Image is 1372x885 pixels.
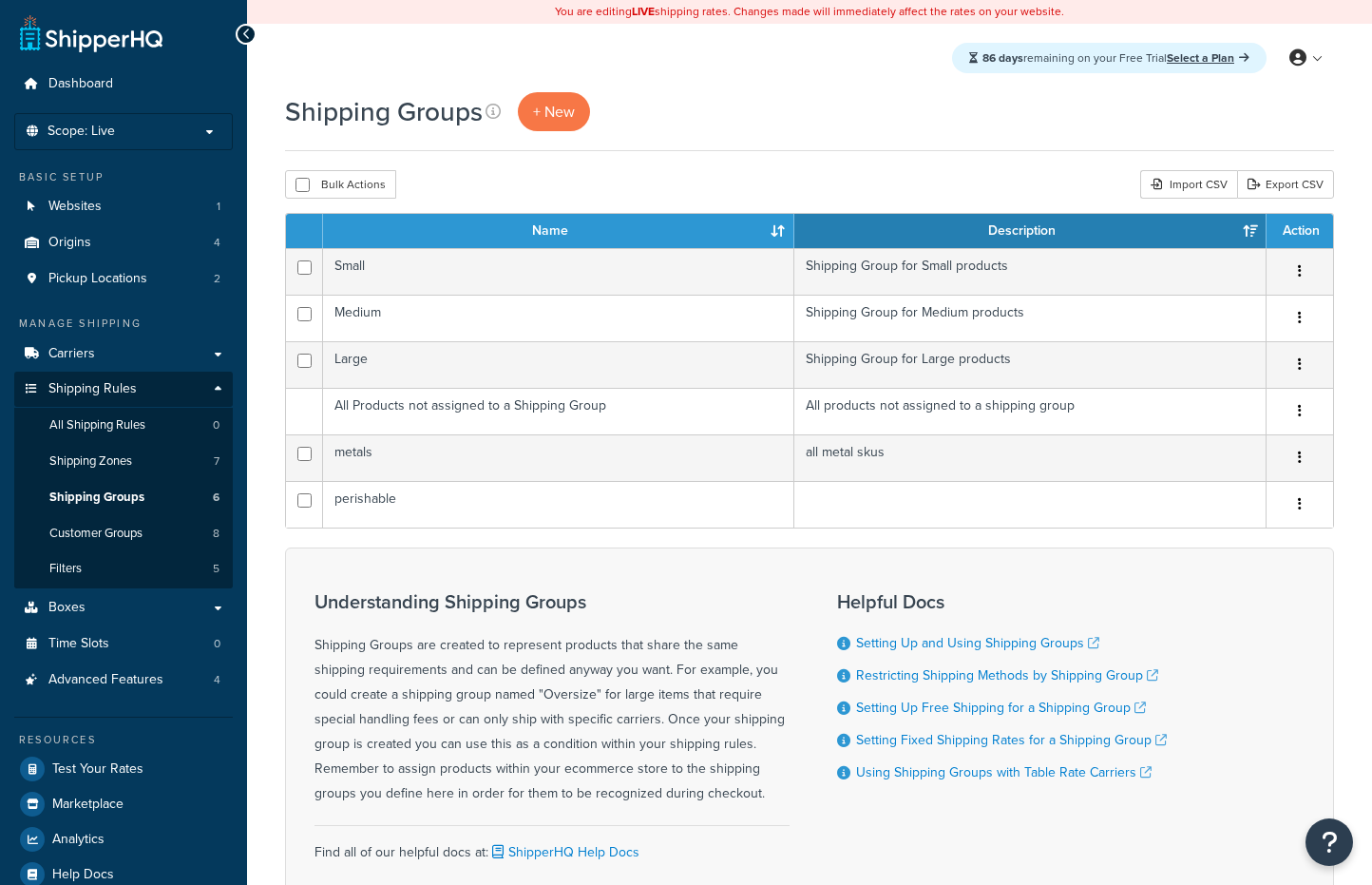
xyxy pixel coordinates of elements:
a: Restricting Shipping Methods by Shipping Group [856,665,1158,685]
a: Websites 1 [14,189,233,224]
div: Import CSV [1140,170,1237,199]
span: Pickup Locations [48,271,147,287]
a: Setting Up Free Shipping for a Shipping Group [856,698,1146,718]
a: Time Slots 0 [14,626,233,662]
a: ShipperHQ Home [20,14,162,52]
span: 8 [213,526,219,542]
a: Marketplace [14,787,233,821]
td: all metal skus [794,434,1267,481]
h3: Helpful Docs [837,591,1167,612]
span: All Shipping Rules [49,417,145,433]
span: Carriers [48,346,95,362]
li: Customer Groups [14,516,233,551]
li: Advanced Features [14,663,233,698]
li: Pickup Locations [14,261,233,297]
div: Resources [14,732,233,748]
a: Customer Groups 8 [14,516,233,551]
span: 1 [217,199,220,215]
div: Find all of our helpful docs at: [314,825,790,865]
div: Manage Shipping [14,316,233,332]
div: Basic Setup [14,169,233,185]
span: 0 [214,636,220,652]
a: Boxes [14,590,233,625]
span: Origins [48,235,91,251]
span: Time Slots [48,636,109,652]
a: Setting Fixed Shipping Rates for a Shipping Group [856,730,1167,750]
li: Shipping Zones [14,444,233,479]
a: Pickup Locations 2 [14,261,233,297]
li: Origins [14,225,233,260]
a: Export CSV [1237,170,1334,199]
li: Shipping Rules [14,372,233,588]
a: Shipping Zones 7 [14,444,233,479]
a: Shipping Groups 6 [14,480,233,515]
td: Small [323,248,794,295]
span: Shipping Groups [49,490,144,506]
li: All Shipping Rules [14,408,233,443]
a: Test Your Rates [14,752,233,786]
th: Description: activate to sort column ascending [794,214,1267,248]
div: remaining on your Free Trial [952,43,1267,73]
a: ShipperHQ Help Docs [488,842,639,862]
button: Bulk Actions [285,170,396,199]
span: Shipping Zones [49,453,132,470]
span: Marketplace [52,797,124,813]
span: Help Docs [52,867,114,883]
span: Analytics [52,832,105,848]
span: 7 [214,453,219,470]
span: 5 [213,561,219,577]
a: Setting Up and Using Shipping Groups [856,633,1099,653]
td: All Products not assigned to a Shipping Group [323,388,794,434]
a: Using Shipping Groups with Table Rate Carriers [856,762,1152,782]
li: Websites [14,189,233,224]
a: Analytics [14,822,233,856]
th: Name: activate to sort column ascending [323,214,794,248]
span: Boxes [48,600,86,616]
span: 0 [213,417,219,433]
span: 4 [214,235,220,251]
span: Customer Groups [49,526,143,542]
a: Filters 5 [14,551,233,587]
a: Advanced Features 4 [14,663,233,698]
span: Filters [49,561,82,577]
li: Shipping Groups [14,480,233,515]
a: + New [518,92,590,131]
td: Shipping Group for Small products [794,248,1267,295]
li: Time Slots [14,626,233,662]
a: Carriers [14,337,233,372]
td: Shipping Group for Medium products [794,295,1267,341]
a: Dashboard [14,67,233,102]
b: LIVE [632,3,655,20]
span: Websites [48,199,102,215]
td: Shipping Group for Large products [794,341,1267,388]
td: metals [323,434,794,481]
td: All products not assigned to a shipping group [794,388,1267,434]
span: 6 [213,490,219,506]
li: Filters [14,551,233,587]
span: Dashboard [48,76,113,92]
h1: Shipping Groups [285,93,483,130]
a: Origins 4 [14,225,233,260]
th: Action [1267,214,1333,248]
span: Advanced Features [48,672,163,688]
td: Medium [323,295,794,341]
div: Shipping Groups are created to represent products that share the same shipping requirements and c... [314,591,790,806]
h3: Understanding Shipping Groups [314,591,790,612]
td: perishable [323,481,794,528]
a: Shipping Rules [14,372,233,407]
strong: 86 days [982,49,1023,67]
a: Select a Plan [1167,49,1249,67]
span: + New [533,101,575,123]
span: Scope: Live [48,124,115,140]
button: Open Resource Center [1305,818,1353,866]
a: All Shipping Rules 0 [14,408,233,443]
span: 4 [214,672,220,688]
td: Large [323,341,794,388]
span: 2 [214,271,220,287]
